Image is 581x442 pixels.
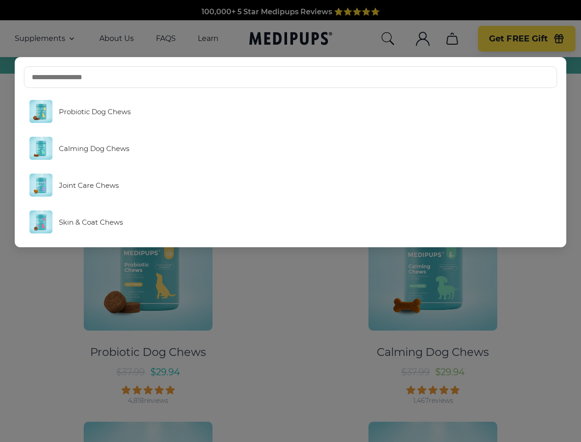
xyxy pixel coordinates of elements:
a: Skin & Coat Chews [24,206,558,238]
img: Skin & Coat Chews [29,210,52,233]
span: Calming Dog Chews [59,144,129,153]
span: Joint Care Chews [59,181,119,190]
span: Probiotic Dog Chews [59,107,131,116]
span: Skin & Coat Chews [59,218,123,227]
img: Calming Dog Chews [29,137,52,160]
a: Calming Dog Chews [24,132,558,164]
img: Joint Care Chews [29,174,52,197]
img: Probiotic Dog Chews [29,100,52,123]
a: Probiotic Dog Chews [24,95,558,128]
a: Joint Care Chews [24,169,558,201]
